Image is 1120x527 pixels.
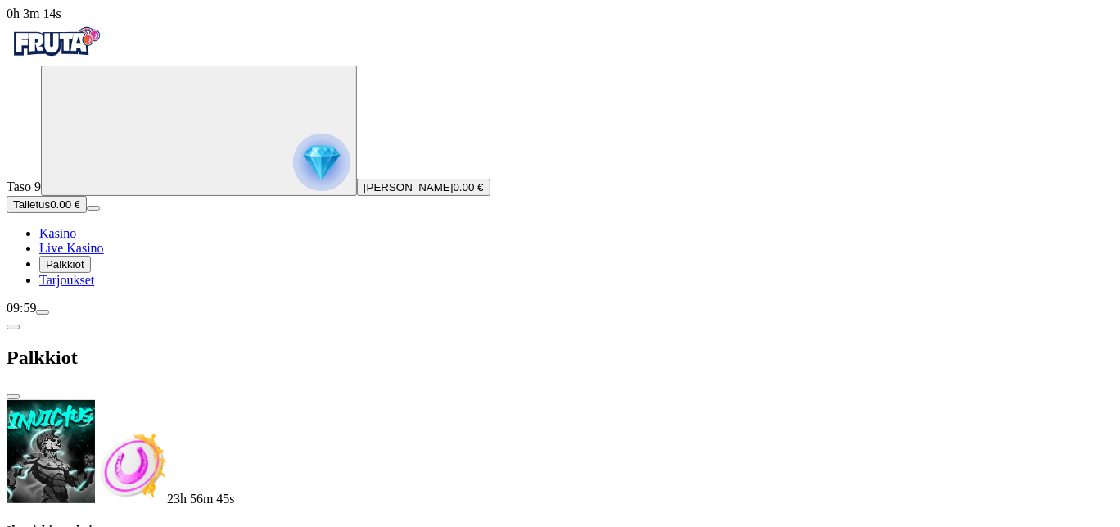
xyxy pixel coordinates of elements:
[95,431,167,503] img: Freespins bonus icon
[39,241,104,255] a: poker-chip iconLive Kasino
[293,134,350,191] img: reward progress
[7,179,41,193] span: Taso 9
[7,347,1113,369] h2: Palkkiot
[7,301,36,315] span: 09:59
[7,325,20,329] button: chevron-left icon
[46,258,84,270] span: Palkkiot
[7,7,61,20] span: user session time
[39,273,94,287] a: gift-inverted iconTarjoukset
[7,394,20,399] button: close
[454,181,484,193] span: 0.00 €
[7,21,105,62] img: Fruta
[39,256,91,273] button: reward iconPalkkiot
[39,226,76,240] a: diamond iconKasino
[39,273,94,287] span: Tarjoukset
[87,206,100,211] button: menu
[36,310,49,315] button: menu
[357,179,490,196] button: [PERSON_NAME]0.00 €
[7,196,87,213] button: Talletusplus icon0.00 €
[167,492,235,506] span: countdown
[13,198,50,211] span: Talletus
[41,66,357,196] button: reward progress
[50,198,80,211] span: 0.00 €
[39,226,76,240] span: Kasino
[7,51,105,65] a: Fruta
[39,241,104,255] span: Live Kasino
[364,181,454,193] span: [PERSON_NAME]
[7,21,1113,288] nav: Primary
[7,400,95,503] img: Invictus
